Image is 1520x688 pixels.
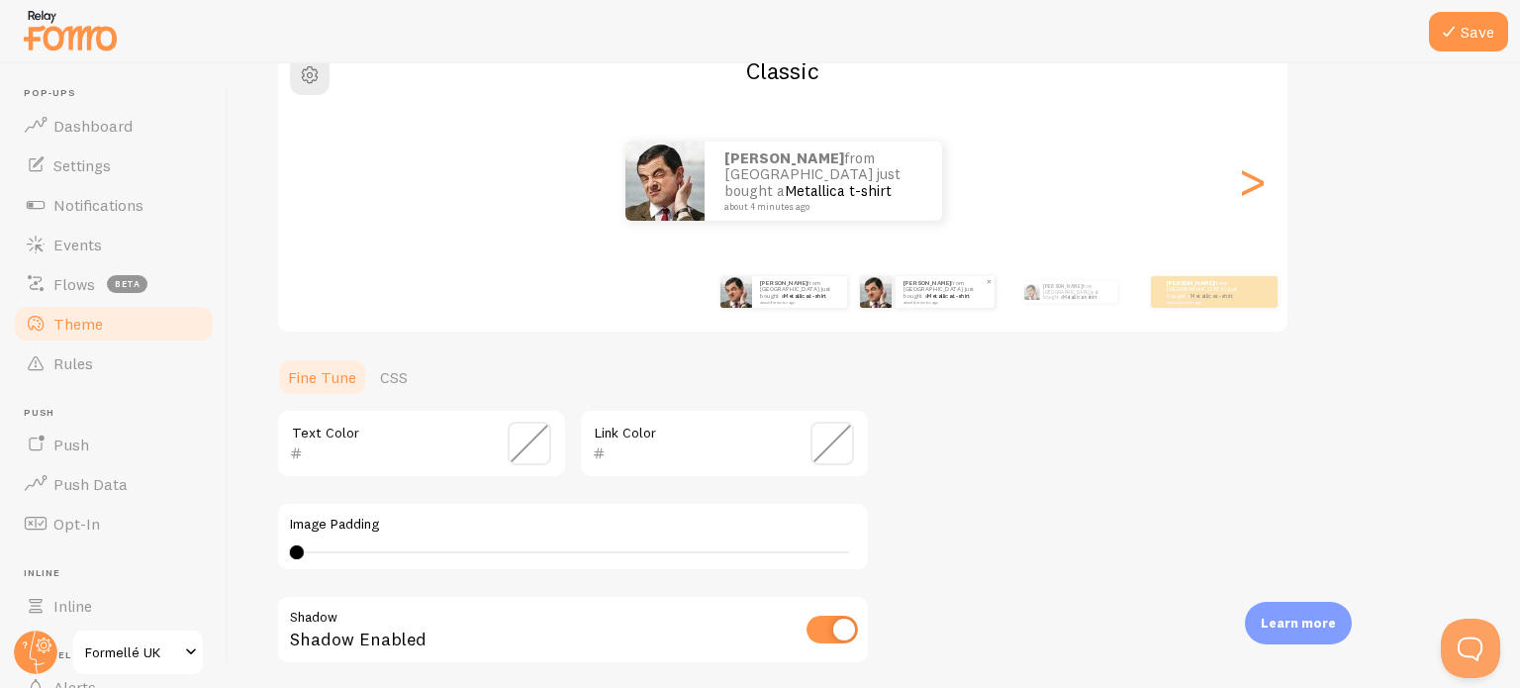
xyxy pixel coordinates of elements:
[784,292,826,300] a: Metallica t-shirt
[760,300,837,304] small: about 4 minutes ago
[12,344,216,383] a: Rules
[625,142,705,221] img: Fomo
[53,353,93,373] span: Rules
[53,596,92,616] span: Inline
[927,292,970,300] a: Metallica t-shirt
[1043,283,1083,289] strong: [PERSON_NAME]
[12,586,216,626] a: Inline
[53,274,95,294] span: Flows
[1063,294,1096,300] a: Metallica t-shirt
[368,357,420,397] a: CSS
[276,595,870,667] div: Shadow Enabled
[12,185,216,225] a: Notifications
[1245,602,1352,644] div: Learn more
[21,5,120,55] img: fomo-relay-logo-orange.svg
[53,155,111,175] span: Settings
[53,235,102,254] span: Events
[12,225,216,264] a: Events
[724,202,916,212] small: about 4 minutes ago
[107,275,147,293] span: beta
[12,504,216,543] a: Opt-In
[12,106,216,146] a: Dashboard
[1043,281,1109,303] p: from [GEOGRAPHIC_DATA] just bought a
[276,357,368,397] a: Fine Tune
[290,516,856,534] label: Image Padding
[1023,284,1039,300] img: Fomo
[1190,292,1233,300] a: Metallica t-shirt
[724,150,922,212] p: from [GEOGRAPHIC_DATA] just bought a
[12,425,216,464] a: Push
[724,148,844,167] strong: [PERSON_NAME]
[903,279,987,304] p: from [GEOGRAPHIC_DATA] just bought a
[1441,619,1500,678] iframe: Help Scout Beacon - Open
[24,567,216,580] span: Inline
[720,276,752,308] img: Fomo
[71,629,205,676] a: Formellé UK
[903,279,951,287] strong: [PERSON_NAME]
[1167,300,1244,304] small: about 4 minutes ago
[1240,110,1264,252] div: Next slide
[1167,279,1246,304] p: from [GEOGRAPHIC_DATA] just bought a
[760,279,807,287] strong: [PERSON_NAME]
[24,87,216,100] span: Pop-ups
[860,276,892,308] img: Fomo
[24,407,216,420] span: Push
[53,435,89,454] span: Push
[785,181,892,200] a: Metallica t-shirt
[760,279,839,304] p: from [GEOGRAPHIC_DATA] just bought a
[85,640,179,664] span: Formellé UK
[12,264,216,304] a: Flows beta
[12,146,216,185] a: Settings
[53,514,100,534] span: Opt-In
[53,116,133,136] span: Dashboard
[12,304,216,344] a: Theme
[12,464,216,504] a: Push Data
[903,300,985,304] small: about 4 minutes ago
[1261,614,1336,633] p: Learn more
[53,474,128,494] span: Push Data
[1167,279,1214,287] strong: [PERSON_NAME]
[53,195,143,215] span: Notifications
[53,314,103,334] span: Theme
[278,55,1287,86] h2: Classic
